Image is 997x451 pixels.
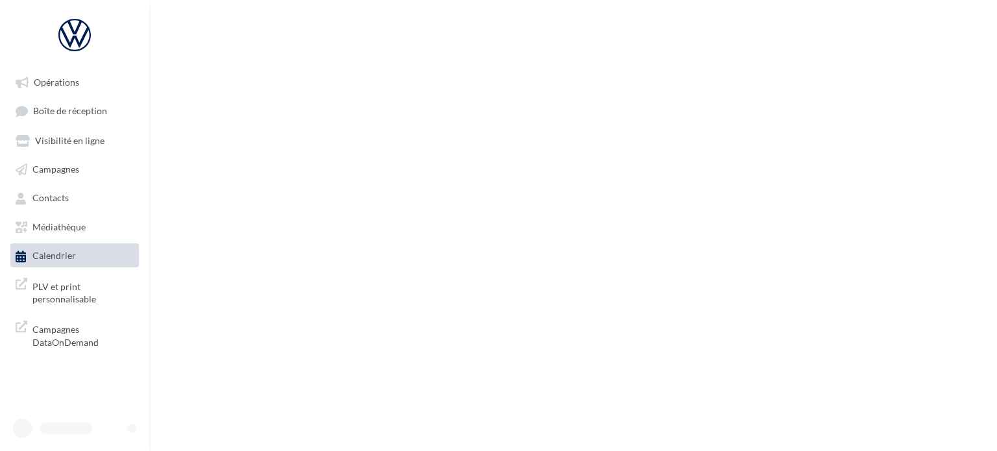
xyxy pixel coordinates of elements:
[35,135,105,146] span: Visibilité en ligne
[32,321,134,348] span: Campagnes DataOnDemand
[8,315,142,354] a: Campagnes DataOnDemand
[8,157,142,180] a: Campagnes
[8,99,142,123] a: Boîte de réception
[32,221,86,232] span: Médiathèque
[32,164,79,175] span: Campagnes
[8,243,142,267] a: Calendrier
[8,215,142,238] a: Médiathèque
[32,278,134,306] span: PLV et print personnalisable
[8,70,142,93] a: Opérations
[33,106,107,117] span: Boîte de réception
[34,77,79,88] span: Opérations
[32,193,69,204] span: Contacts
[8,128,142,152] a: Visibilité en ligne
[32,250,76,262] span: Calendrier
[8,186,142,209] a: Contacts
[8,273,142,311] a: PLV et print personnalisable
